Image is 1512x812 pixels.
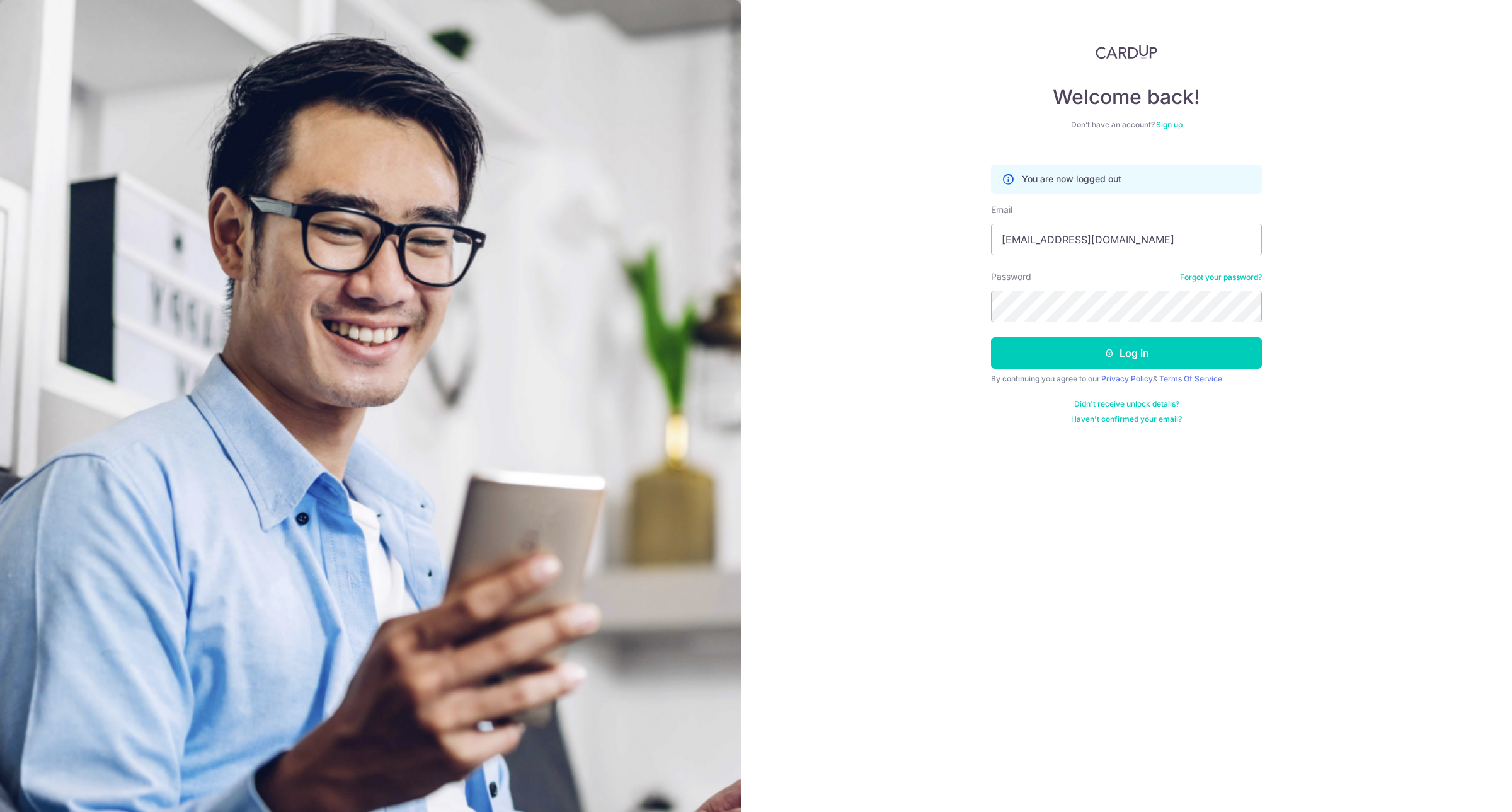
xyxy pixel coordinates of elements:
div: Don’t have an account? [991,120,1262,130]
a: Haven't confirmed your email? [1071,414,1182,424]
div: By continuing you agree to our & [991,374,1262,384]
button: Log in [991,337,1262,369]
p: You are now logged out [1022,173,1121,185]
label: Email [991,204,1012,216]
a: Privacy Policy [1101,374,1153,383]
a: Didn't receive unlock details? [1074,399,1179,409]
input: Enter your Email [991,224,1262,255]
img: CardUp Logo [1096,44,1157,59]
label: Password [991,270,1031,283]
a: Forgot your password? [1180,272,1262,282]
a: Sign up [1156,120,1183,129]
h4: Welcome back! [991,84,1262,110]
a: Terms Of Service [1159,374,1222,383]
